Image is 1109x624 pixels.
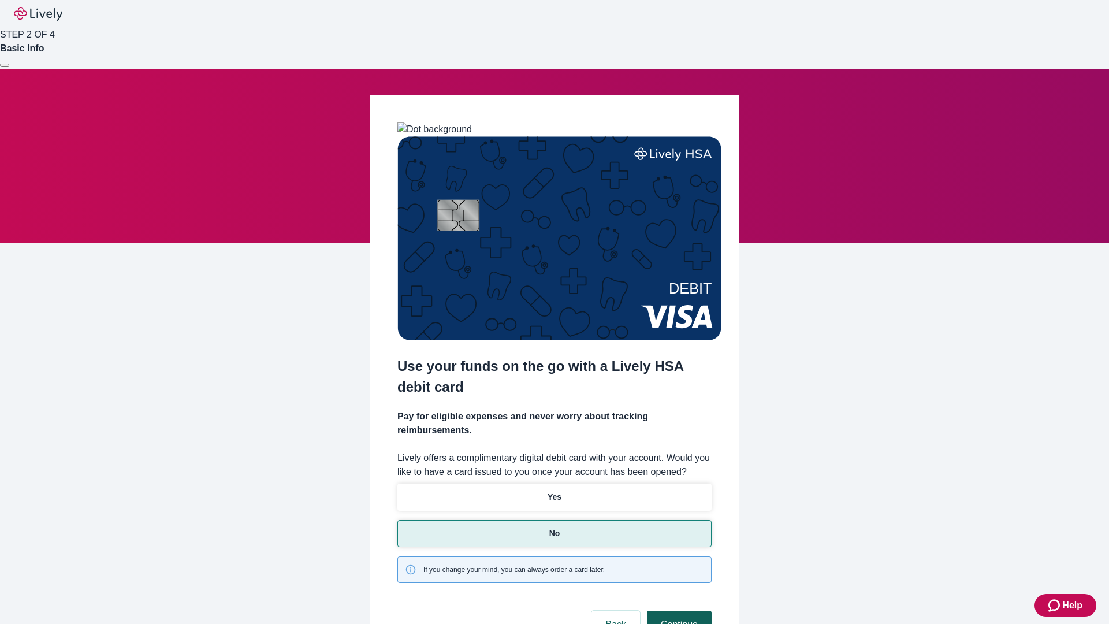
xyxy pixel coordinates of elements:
p: No [549,528,560,540]
span: If you change your mind, you can always order a card later. [423,564,605,575]
label: Lively offers a complimentary digital debit card with your account. Would you like to have a card... [397,451,712,479]
svg: Zendesk support icon [1048,599,1062,612]
h4: Pay for eligible expenses and never worry about tracking reimbursements. [397,410,712,437]
img: Debit card [397,136,721,340]
img: Dot background [397,122,472,136]
button: Yes [397,484,712,511]
button: No [397,520,712,547]
span: Help [1062,599,1082,612]
img: Lively [14,7,62,21]
p: Yes [548,491,561,503]
h2: Use your funds on the go with a Lively HSA debit card [397,356,712,398]
button: Zendesk support iconHelp [1034,594,1096,617]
